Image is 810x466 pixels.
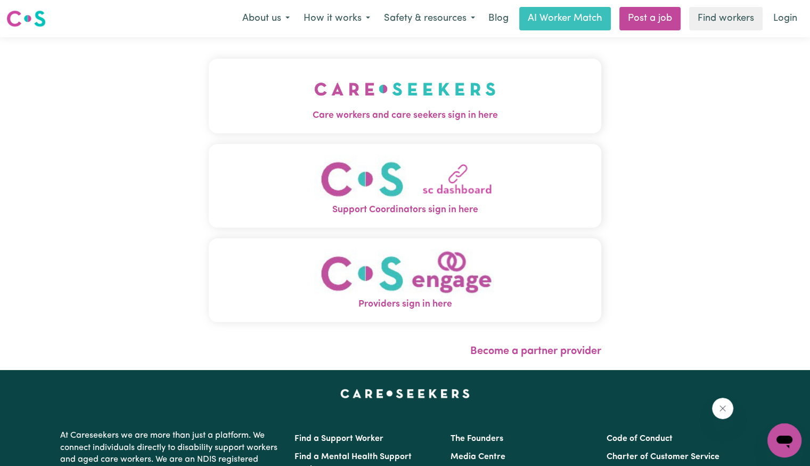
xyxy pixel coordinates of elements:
button: Support Coordinators sign in here [209,144,601,228]
a: Become a partner provider [470,346,601,357]
button: About us [235,7,297,30]
a: Careseekers logo [6,6,46,31]
a: Careseekers home page [340,389,470,398]
a: Login [767,7,804,30]
iframe: Close message [712,398,733,419]
img: Careseekers logo [6,9,46,28]
a: The Founders [451,435,503,443]
a: Post a job [619,7,681,30]
a: Charter of Customer Service [607,453,719,461]
a: Blog [482,7,515,30]
a: AI Worker Match [519,7,611,30]
button: How it works [297,7,377,30]
span: Support Coordinators sign in here [209,203,601,217]
span: Need any help? [6,7,64,16]
a: Code of Conduct [607,435,673,443]
a: Media Centre [451,453,505,461]
span: Providers sign in here [209,298,601,311]
a: Find a Support Worker [294,435,383,443]
a: Find workers [689,7,763,30]
button: Providers sign in here [209,238,601,322]
button: Safety & resources [377,7,482,30]
button: Care workers and care seekers sign in here [209,59,601,133]
iframe: Button to launch messaging window [767,423,801,457]
span: Care workers and care seekers sign in here [209,109,601,123]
